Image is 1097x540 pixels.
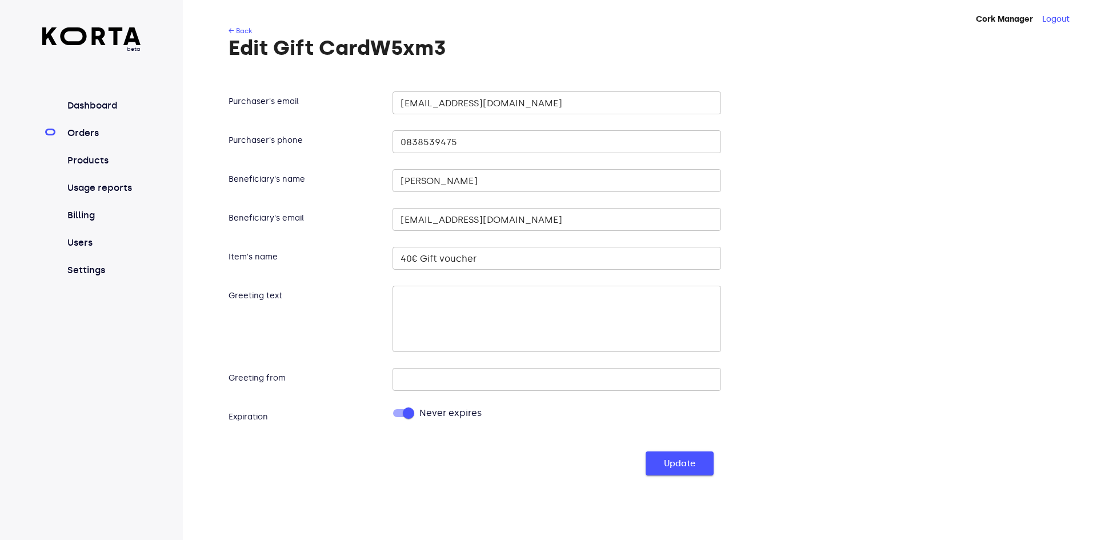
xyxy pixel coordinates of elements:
a: Users [65,236,141,250]
label: Greeting from [229,373,286,384]
h1: Edit Gift Card W5xm3 [229,37,1049,59]
button: Logout [1042,14,1070,25]
a: Products [65,154,141,167]
label: Greeting text [229,281,282,302]
span: beta [42,45,141,53]
label: Expiration [229,402,268,423]
label: Purchaser's email [229,96,299,107]
a: beta [42,27,141,53]
span: Never expires [419,406,482,420]
a: Settings [65,263,141,277]
a: Billing [65,209,141,222]
label: Beneficiary's name [229,174,305,185]
strong: Cork Manager [976,14,1033,24]
img: Korta [42,27,141,45]
label: Purchaser's phone [229,135,303,146]
span: Update [664,456,695,471]
label: Beneficiary's email [229,213,304,224]
button: Update [646,451,714,475]
a: ← Back [229,27,252,35]
label: Item's name [229,251,278,263]
a: Dashboard [65,99,141,113]
a: Usage reports [65,181,141,195]
a: Orders [65,126,141,140]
